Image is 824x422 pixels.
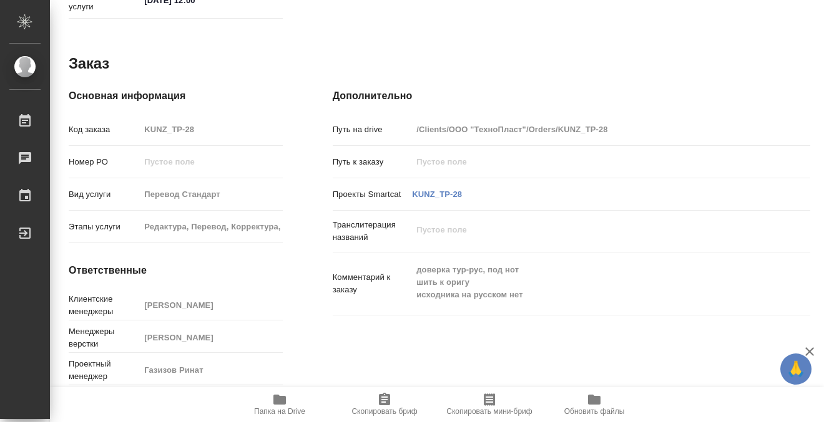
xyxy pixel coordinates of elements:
[69,293,140,318] p: Клиентские менеджеры
[412,120,770,138] input: Пустое поле
[140,218,282,236] input: Пустое поле
[140,361,282,379] input: Пустое поле
[140,328,282,347] input: Пустое поле
[780,353,812,385] button: 🙏
[69,123,140,136] p: Код заказа
[333,219,413,244] p: Транслитерация названий
[437,387,542,422] button: Скопировать мини-бриф
[69,263,283,278] h4: Ответственные
[69,89,283,103] h4: Основная информация
[785,356,807,382] span: 🙏
[69,221,140,233] p: Этапы услуги
[140,153,282,171] input: Пустое поле
[332,387,437,422] button: Скопировать бриф
[140,185,282,203] input: Пустое поле
[351,407,417,416] span: Скопировать бриф
[412,259,770,305] textarea: доверка тур-рус, под нот шить к оригу исходника на русском нет
[69,188,140,201] p: Вид услуги
[140,120,282,138] input: Пустое поле
[412,153,770,171] input: Пустое поле
[333,271,413,296] p: Комментарий к заказу
[333,188,413,201] p: Проекты Smartcat
[333,156,413,168] p: Путь к заказу
[333,89,810,103] h4: Дополнительно
[227,387,332,422] button: Папка на Drive
[333,123,413,136] p: Путь на drive
[446,407,532,416] span: Скопировать мини-бриф
[140,296,282,314] input: Пустое поле
[69,325,140,350] p: Менеджеры верстки
[69,54,109,74] h2: Заказ
[69,358,140,383] p: Проектный менеджер
[254,407,305,416] span: Папка на Drive
[412,189,462,199] a: KUNZ_TP-28
[542,387,647,422] button: Обновить файлы
[564,407,625,416] span: Обновить файлы
[69,156,140,168] p: Номер РО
